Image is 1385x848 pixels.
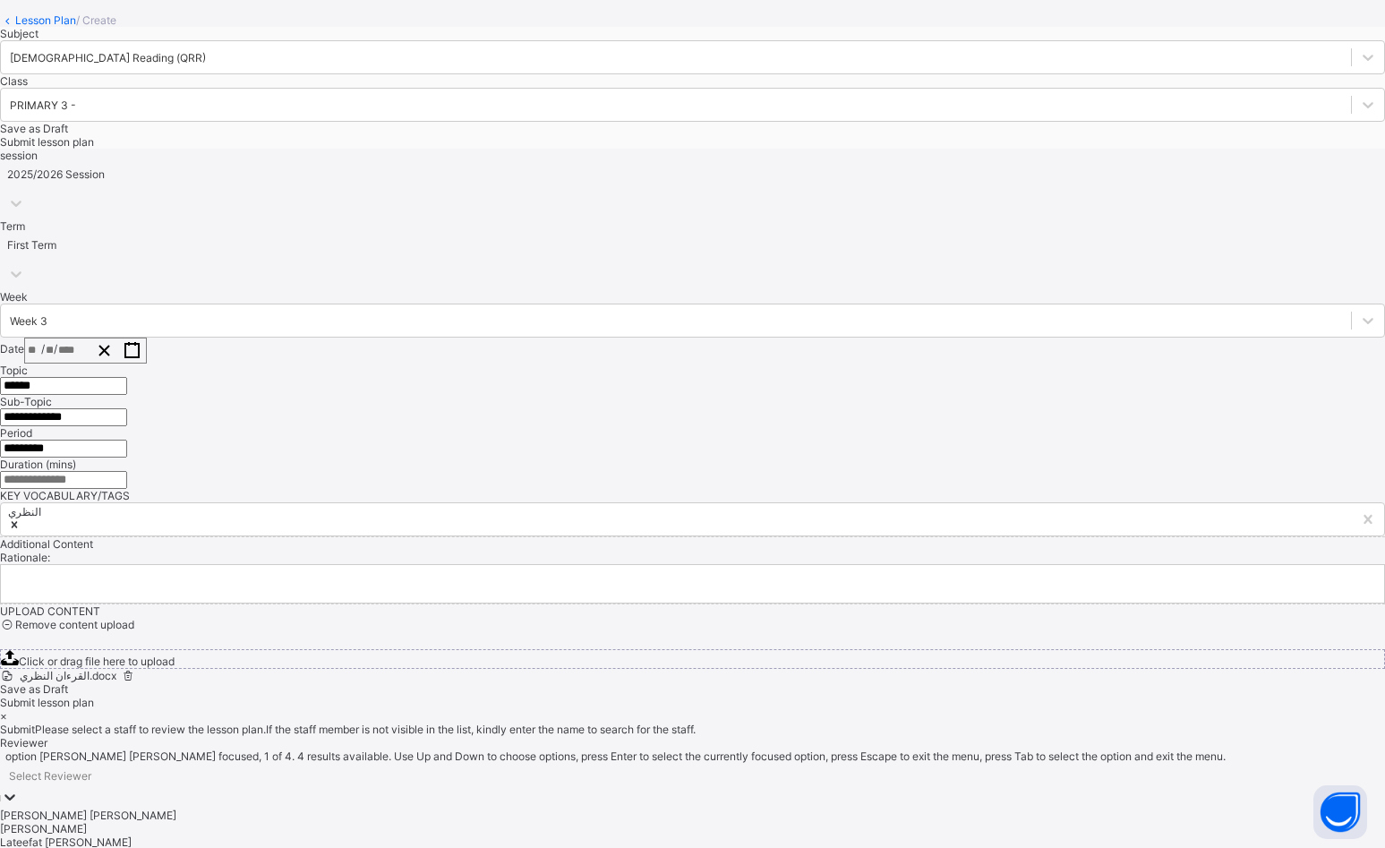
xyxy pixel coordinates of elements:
[1313,785,1367,839] button: Open asap
[8,505,41,518] div: النظري
[76,13,116,27] span: / Create
[15,618,134,631] span: Remove content upload
[10,98,76,111] div: PRIMARY 3 -
[9,769,91,783] div: Select Reviewer
[19,655,175,668] span: Click or drag file here to upload
[15,13,76,27] a: Lesson Plan
[41,341,45,356] span: /
[10,313,47,327] div: Week 3
[54,341,57,356] span: /
[3,749,1226,763] span: option [PERSON_NAME] [PERSON_NAME] focused, 1 of 4. 4 results available. Use Up and Down to choos...
[266,723,696,736] span: If the staff member is not visible in the list, kindly enter the name to search for the staff.
[7,167,105,181] div: 2025/2026 Session
[35,723,266,736] span: Please select a staff to review the lesson plan.
[7,238,56,252] div: First Term
[10,50,206,64] div: [DEMOGRAPHIC_DATA] Reading (QRR)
